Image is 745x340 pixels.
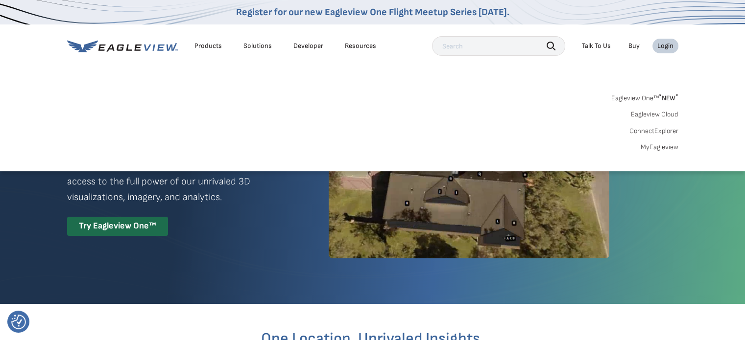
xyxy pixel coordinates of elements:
div: Solutions [243,42,272,50]
div: Talk To Us [582,42,611,50]
a: Eagleview One™*NEW* [611,91,678,102]
a: Register for our new Eagleview One Flight Meetup Series [DATE]. [236,6,509,18]
a: Buy [628,42,640,50]
a: Developer [293,42,323,50]
img: Revisit consent button [11,315,26,329]
div: Login [657,42,673,50]
a: MyEagleview [641,143,678,152]
a: ConnectExplorer [629,127,678,136]
div: Try Eagleview One™ [67,217,168,236]
div: Resources [345,42,376,50]
a: Eagleview Cloud [631,110,678,119]
input: Search [432,36,565,56]
p: A premium digital experience that provides seamless access to the full power of our unrivaled 3D ... [67,158,293,205]
button: Consent Preferences [11,315,26,329]
div: Products [194,42,222,50]
span: NEW [659,94,678,102]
